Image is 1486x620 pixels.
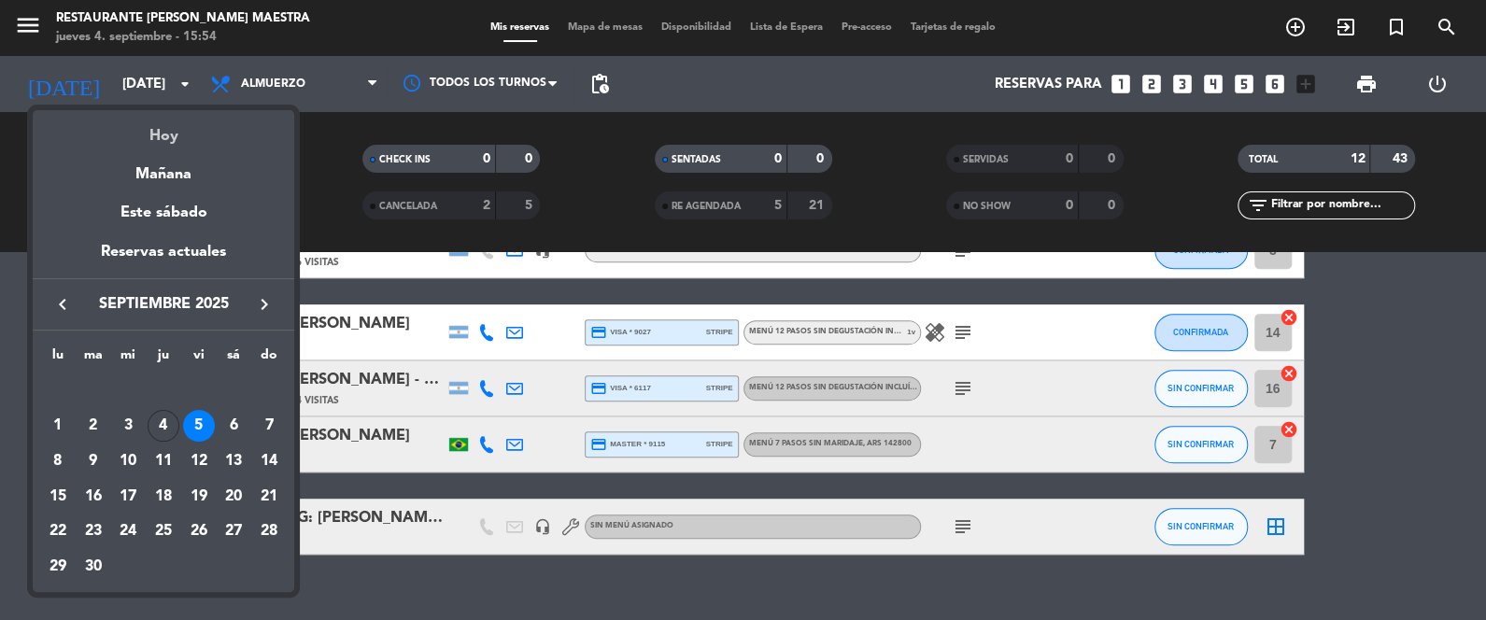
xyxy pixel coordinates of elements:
th: lunes [40,345,76,373]
div: Mañana [33,148,294,187]
td: 26 de septiembre de 2025 [181,514,217,549]
td: 23 de septiembre de 2025 [76,514,111,549]
div: 3 [112,410,144,442]
div: 4 [148,410,179,442]
td: 4 de septiembre de 2025 [146,408,181,444]
div: 13 [218,445,249,477]
th: miércoles [110,345,146,373]
div: 9 [78,445,109,477]
td: 27 de septiembre de 2025 [217,514,252,549]
td: 16 de septiembre de 2025 [76,479,111,514]
td: 14 de septiembre de 2025 [251,444,287,479]
th: martes [76,345,111,373]
td: 15 de septiembre de 2025 [40,479,76,514]
div: 2 [78,410,109,442]
div: 21 [253,481,285,513]
div: 23 [78,515,109,547]
div: 12 [183,445,215,477]
button: keyboard_arrow_left [46,292,79,317]
div: 17 [112,481,144,513]
td: 2 de septiembre de 2025 [76,408,111,444]
div: 25 [148,515,179,547]
div: 24 [112,515,144,547]
div: 6 [218,410,249,442]
div: 26 [183,515,215,547]
td: 1 de septiembre de 2025 [40,408,76,444]
td: 9 de septiembre de 2025 [76,444,111,479]
td: 25 de septiembre de 2025 [146,514,181,549]
td: 19 de septiembre de 2025 [181,479,217,514]
td: 30 de septiembre de 2025 [76,549,111,585]
td: 20 de septiembre de 2025 [217,479,252,514]
button: keyboard_arrow_right [248,292,281,317]
th: viernes [181,345,217,373]
div: 16 [78,481,109,513]
td: 18 de septiembre de 2025 [146,479,181,514]
div: 1 [42,410,74,442]
div: 5 [183,410,215,442]
div: 11 [148,445,179,477]
td: 21 de septiembre de 2025 [251,479,287,514]
div: 10 [112,445,144,477]
div: 14 [253,445,285,477]
th: domingo [251,345,287,373]
div: Este sábado [33,187,294,239]
div: Hoy [33,110,294,148]
td: 10 de septiembre de 2025 [110,444,146,479]
td: 7 de septiembre de 2025 [251,408,287,444]
div: 22 [42,515,74,547]
span: septiembre 2025 [79,292,248,317]
div: 8 [42,445,74,477]
td: 29 de septiembre de 2025 [40,549,76,585]
div: 7 [253,410,285,442]
td: 6 de septiembre de 2025 [217,408,252,444]
div: 30 [78,551,109,583]
td: 28 de septiembre de 2025 [251,514,287,549]
td: 11 de septiembre de 2025 [146,444,181,479]
div: Reservas actuales [33,240,294,278]
div: 29 [42,551,74,583]
th: sábado [217,345,252,373]
td: 8 de septiembre de 2025 [40,444,76,479]
th: jueves [146,345,181,373]
td: 17 de septiembre de 2025 [110,479,146,514]
i: keyboard_arrow_right [253,293,276,316]
td: 22 de septiembre de 2025 [40,514,76,549]
div: 20 [218,481,249,513]
td: 3 de septiembre de 2025 [110,408,146,444]
div: 18 [148,481,179,513]
td: 12 de septiembre de 2025 [181,444,217,479]
div: 19 [183,481,215,513]
td: 24 de septiembre de 2025 [110,514,146,549]
div: 27 [218,515,249,547]
div: 15 [42,481,74,513]
td: 5 de septiembre de 2025 [181,408,217,444]
td: SEP. [40,373,287,409]
td: 13 de septiembre de 2025 [217,444,252,479]
div: 28 [253,515,285,547]
i: keyboard_arrow_left [51,293,74,316]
